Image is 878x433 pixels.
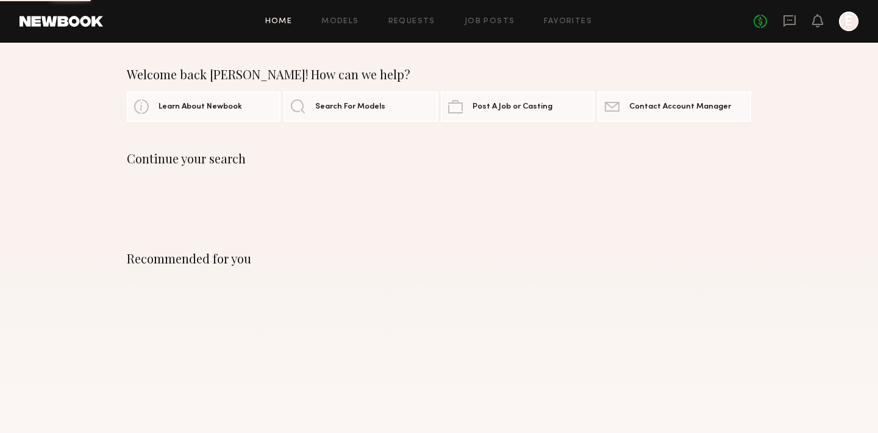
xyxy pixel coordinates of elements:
[284,91,437,122] a: Search For Models
[321,18,359,26] a: Models
[544,18,592,26] a: Favorites
[265,18,293,26] a: Home
[839,12,858,31] a: E
[127,67,751,82] div: Welcome back [PERSON_NAME]! How can we help?
[473,103,552,111] span: Post A Job or Casting
[388,18,435,26] a: Requests
[629,103,731,111] span: Contact Account Manager
[441,91,594,122] a: Post A Job or Casting
[465,18,515,26] a: Job Posts
[159,103,242,111] span: Learn About Newbook
[127,251,751,266] div: Recommended for you
[127,151,751,166] div: Continue your search
[315,103,385,111] span: Search For Models
[127,91,280,122] a: Learn About Newbook
[598,91,751,122] a: Contact Account Manager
